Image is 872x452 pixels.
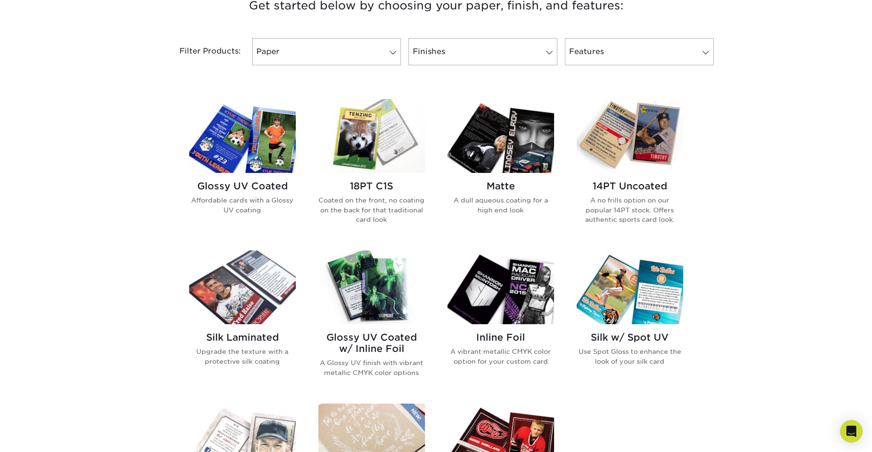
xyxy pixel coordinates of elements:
h2: Inline Foil [448,332,554,343]
h2: Matte [448,180,554,192]
a: 18PT C1S Trading Cards 18PT C1S Coated on the front, no coating on the back for that traditional ... [318,99,425,239]
p: Use Spot Gloss to enhance the look of your silk card [577,347,683,366]
h2: Glossy UV Coated w/ Inline Foil [318,332,425,354]
a: Silk w/ Spot UV Trading Cards Silk w/ Spot UV Use Spot Gloss to enhance the look of your silk card [577,250,683,392]
h2: Glossy UV Coated [189,180,296,192]
a: Inline Foil Trading Cards Inline Foil A vibrant metallic CMYK color option for your custom card [448,250,554,392]
a: Glossy UV Coated Trading Cards Glossy UV Coated Affordable cards with a Glossy UV coating [189,99,296,239]
a: Matte Trading Cards Matte A dull aqueous coating for a high end look [448,99,554,239]
img: Silk w/ Spot UV Trading Cards [577,250,683,324]
a: Features [565,38,714,65]
img: Silk Laminated Trading Cards [189,250,296,324]
a: Glossy UV Coated w/ Inline Foil Trading Cards Glossy UV Coated w/ Inline Foil A Glossy UV finish ... [318,250,425,392]
a: 14PT Uncoated Trading Cards 14PT Uncoated A no frills option on our popular 14PT stock. Offers au... [577,99,683,239]
h2: 14PT Uncoated [577,180,683,192]
p: A no frills option on our popular 14PT stock. Offers authentic sports card look. [577,195,683,224]
h2: Silk Laminated [189,332,296,343]
h2: 18PT C1S [318,180,425,192]
div: Filter Products: [154,38,248,65]
p: A vibrant metallic CMYK color option for your custom card [448,347,554,366]
img: Glossy UV Coated w/ Inline Foil Trading Cards [318,250,425,324]
img: Glossy UV Coated Trading Cards [189,99,296,173]
a: Finishes [409,38,557,65]
p: A dull aqueous coating for a high end look [448,195,554,215]
p: Affordable cards with a Glossy UV coating [189,195,296,215]
p: A Glossy UV finish with vibrant metallic CMYK color options [318,358,425,377]
img: 14PT Uncoated Trading Cards [577,99,683,173]
p: Upgrade the texture with a protective silk coating [189,347,296,366]
img: Matte Trading Cards [448,99,554,173]
h2: Silk w/ Spot UV [577,332,683,343]
a: Silk Laminated Trading Cards Silk Laminated Upgrade the texture with a protective silk coating [189,250,296,392]
div: Open Intercom Messenger [840,420,863,443]
img: New Product [401,404,425,432]
img: 18PT C1S Trading Cards [318,99,425,173]
a: Paper [252,38,401,65]
p: Coated on the front, no coating on the back for that traditional card look [318,195,425,224]
img: Inline Foil Trading Cards [448,250,554,324]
